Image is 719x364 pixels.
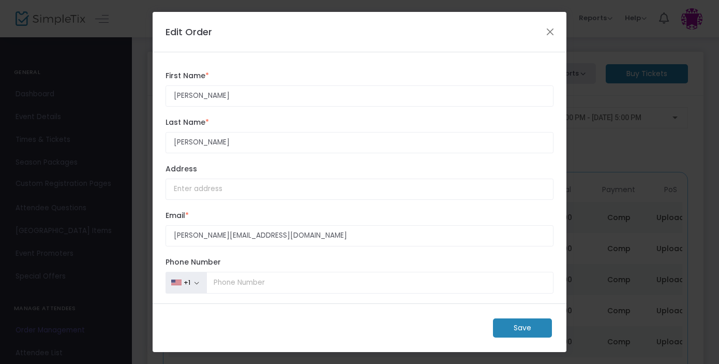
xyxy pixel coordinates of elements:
[166,210,553,221] label: Email
[166,257,553,268] label: Phone Number
[166,25,212,39] h4: Edit Order
[166,179,553,200] input: Enter address
[166,85,553,107] input: Enter first name
[166,272,207,294] button: +1
[184,279,190,287] div: +1
[544,25,557,38] button: Close
[166,132,553,153] input: Enter last name
[166,117,553,128] label: Last Name
[166,164,553,174] label: Address
[493,318,552,338] m-button: Save
[166,70,553,81] label: First Name
[206,272,553,294] input: Phone Number
[166,225,553,246] input: Enter email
